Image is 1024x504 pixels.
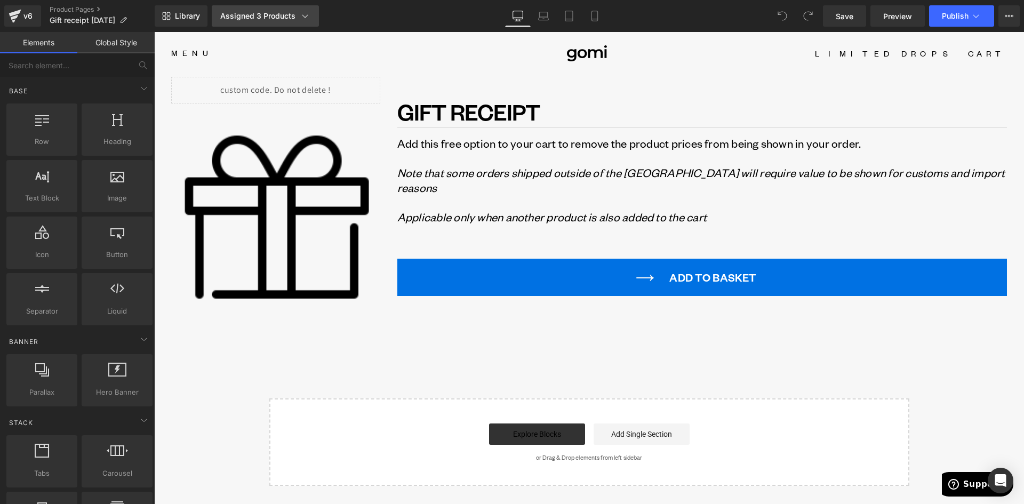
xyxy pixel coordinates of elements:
span: Preview [883,11,912,22]
span: Carousel [85,468,149,479]
p: Add this free option to your cart to remove the product prices from being shown in your order. [243,104,853,133]
div: Assigned 3 Products [220,11,310,21]
a: Desktop [505,5,531,27]
span: Liquid [85,306,149,317]
span: Icon [10,249,74,260]
button: More [998,5,1020,27]
a: Product Pages [50,5,155,14]
span: Tabs [10,468,74,479]
span: Limited Drops [661,16,801,27]
iframe: Opens a widget where you can find more information [788,440,859,467]
a: Explore Blocks [335,391,431,413]
a: Mobile [582,5,607,27]
span: Text Block [10,193,74,204]
button: Undo [772,5,793,27]
span: Button [85,249,149,260]
button: Publish [929,5,994,27]
span: Gift receipt [DATE] [50,16,115,25]
span: Image [85,193,149,204]
span: Banner [8,337,39,347]
i: Note that some orders shipped outside of the [GEOGRAPHIC_DATA] will require value to be shown for... [243,133,851,163]
a: Laptop [531,5,556,27]
div: v6 [21,9,35,23]
span: Publish [942,12,969,20]
a: Limited Drops [654,10,807,34]
div: Menu [17,15,53,26]
span: Separator [10,306,74,317]
span: Heading [85,136,149,147]
p: or Drag & Drop elements from left sidebar [132,421,738,429]
a: Tablet [556,5,582,27]
div: Open Intercom Messenger [988,468,1013,493]
span: Parallax [10,387,74,398]
span: Save [836,11,853,22]
a: Add Single Section [439,391,535,413]
span: Cart [814,16,853,27]
span: Row [10,136,74,147]
i: Applicable only when another product is also added to the cart [243,178,553,192]
span: Stack [8,418,34,428]
button: Add to Basket [243,227,853,264]
button: Redo [797,5,819,27]
img: Gift receipt - Hidden product prices [18,81,227,290]
span: Hero Banner [85,387,149,398]
span: Base [8,86,29,96]
a: v6 [4,5,41,27]
span: Library [175,11,200,21]
a: New Library [155,5,207,27]
a: Preview [870,5,925,27]
a: Global Style [77,32,155,53]
h1: GIFT RECEIPT [243,70,853,90]
a: Cart [807,10,853,34]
